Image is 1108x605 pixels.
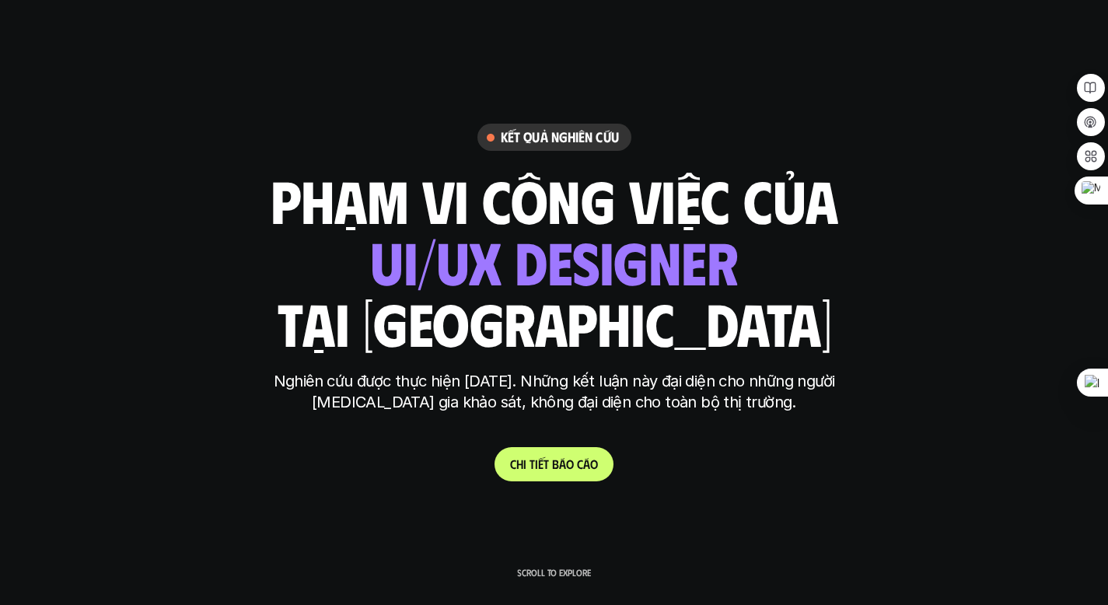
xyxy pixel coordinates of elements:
[590,456,598,471] span: o
[516,456,523,471] span: h
[501,128,619,146] h6: Kết quả nghiên cứu
[577,456,583,471] span: c
[538,456,544,471] span: ế
[583,456,590,471] span: á
[566,456,574,471] span: o
[510,456,516,471] span: C
[559,456,566,471] span: á
[544,456,549,471] span: t
[523,456,526,471] span: i
[271,167,838,233] h1: phạm vi công việc của
[535,456,538,471] span: i
[552,456,559,471] span: b
[517,567,591,578] p: Scroll to explore
[277,290,831,355] h1: tại [GEOGRAPHIC_DATA]
[530,456,535,471] span: t
[495,447,613,481] a: Chitiếtbáocáo
[263,371,846,413] p: Nghiên cứu được thực hiện [DATE]. Những kết luận này đại diện cho những người [MEDICAL_DATA] gia ...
